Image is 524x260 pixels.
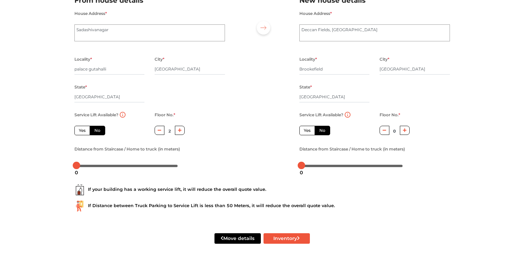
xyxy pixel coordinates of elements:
[299,55,317,64] label: Locality
[90,126,105,135] label: No
[74,184,450,195] div: If your building has a working service lift, it will reduce the overall quote value.
[74,9,107,18] label: House Address
[380,111,400,119] label: Floor No.
[214,233,261,244] button: Move details
[299,145,405,154] label: Distance from Staircase / Home to truck (in meters)
[74,111,118,119] label: Service Lift Available?
[299,9,332,18] label: House Address
[74,83,87,92] label: State
[74,145,180,154] label: Distance from Staircase / Home to truck (in meters)
[74,126,90,135] label: Yes
[74,184,85,195] img: ...
[74,201,450,212] div: If Distance between Truck Parking to Service Lift is less than 50 Meters, it will reduce the over...
[74,24,225,41] textarea: Sadashivanagar
[299,24,450,41] textarea: Deccan Fields, [GEOGRAPHIC_DATA]
[155,111,175,119] label: Floor No.
[380,55,389,64] label: City
[299,126,315,135] label: Yes
[74,201,85,212] img: ...
[74,55,92,64] label: Locality
[299,83,312,92] label: State
[155,55,164,64] label: City
[264,233,310,244] button: Inventory
[297,167,306,178] div: 0
[315,126,330,135] label: No
[72,167,81,178] div: 0
[299,111,343,119] label: Service Lift Available?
